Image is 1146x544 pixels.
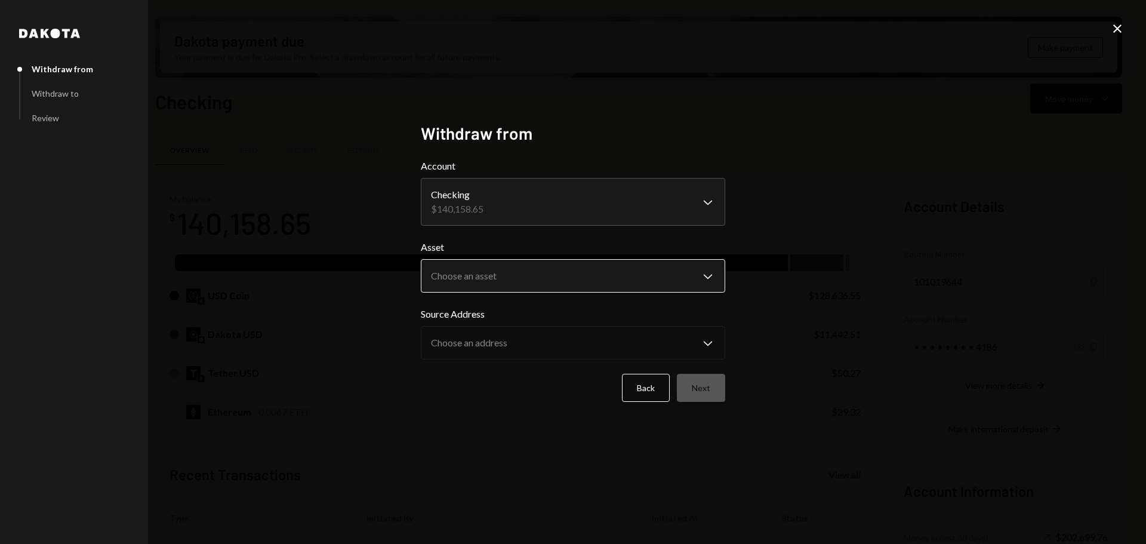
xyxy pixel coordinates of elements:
button: Back [622,374,670,402]
button: Asset [421,259,725,293]
div: Withdraw to [32,88,79,99]
button: Account [421,178,725,226]
label: Asset [421,240,725,254]
h2: Withdraw from [421,122,725,145]
label: Account [421,159,725,173]
label: Source Address [421,307,725,321]
button: Source Address [421,326,725,359]
div: Review [32,113,59,123]
div: Withdraw from [32,64,93,74]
